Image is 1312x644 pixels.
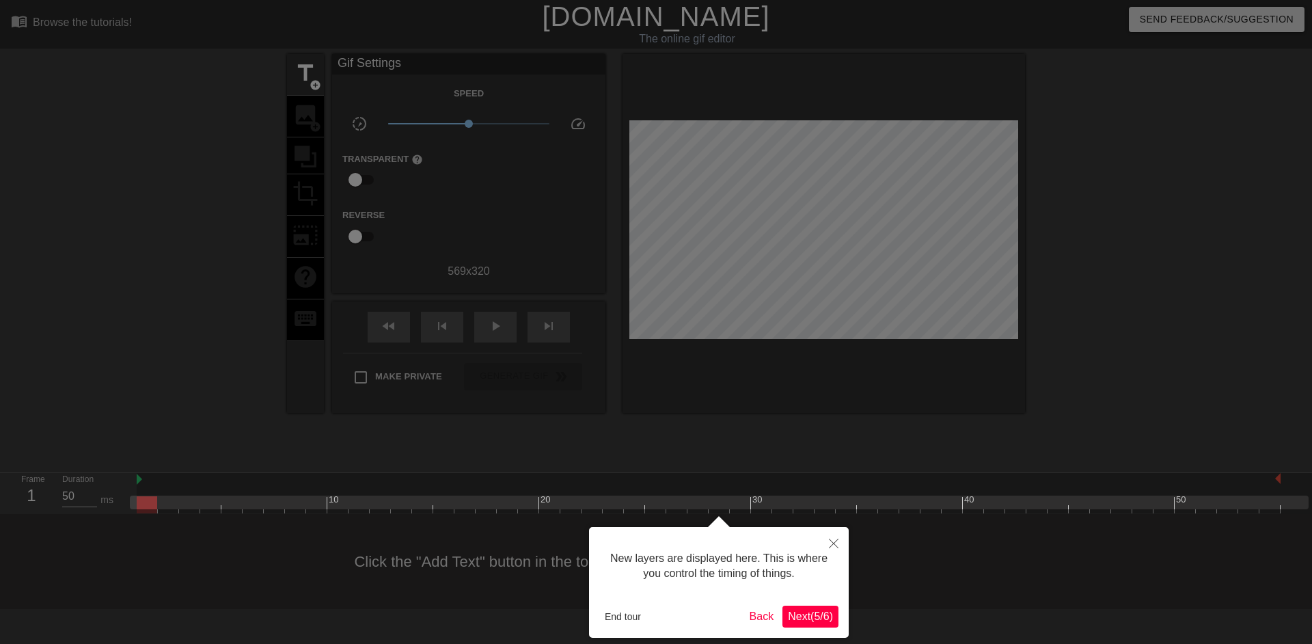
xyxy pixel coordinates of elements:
div: New layers are displayed here. This is where you control the timing of things. [599,537,838,595]
span: Next ( 5 / 6 ) [788,611,833,622]
button: Next [782,606,838,628]
button: Close [819,527,849,559]
button: Back [744,606,780,628]
button: End tour [599,606,646,627]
